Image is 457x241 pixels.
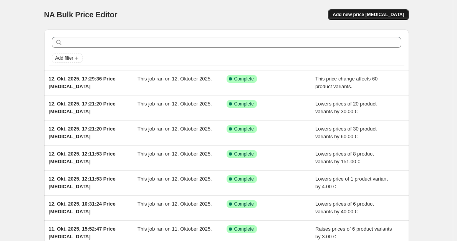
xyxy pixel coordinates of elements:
[137,226,212,232] span: This job ran on 11. Oktober 2025.
[234,101,254,107] span: Complete
[315,176,388,189] span: Lowers price of 1 product variant by 4.00 €
[49,101,116,114] span: 12. Okt. 2025, 17:21:20 Price [MEDICAL_DATA]
[137,176,212,182] span: This job ran on 12. Oktober 2025.
[137,101,212,107] span: This job ran on 12. Oktober 2025.
[137,126,212,132] span: This job ran on 12. Oktober 2025.
[315,126,377,139] span: Lowers prices of 30 product variants by 60.00 €
[49,176,116,189] span: 12. Okt. 2025, 12:11:53 Price [MEDICAL_DATA]
[315,76,378,89] span: This price change affects 60 product variants.
[52,54,83,63] button: Add filter
[49,76,116,89] span: 12. Okt. 2025, 17:29:36 Price [MEDICAL_DATA]
[49,151,116,164] span: 12. Okt. 2025, 12:11:53 Price [MEDICAL_DATA]
[315,201,374,214] span: Lowers prices of 6 product variants by 40.00 €
[315,101,377,114] span: Lowers prices of 20 product variants by 30.00 €
[44,10,118,19] span: NA Bulk Price Editor
[49,201,116,214] span: 12. Okt. 2025, 10:31:24 Price [MEDICAL_DATA]
[234,151,254,157] span: Complete
[234,176,254,182] span: Complete
[234,76,254,82] span: Complete
[315,151,374,164] span: Lowers prices of 8 product variants by 151.00 €
[234,201,254,207] span: Complete
[333,12,404,18] span: Add new price [MEDICAL_DATA]
[49,226,116,239] span: 11. Okt. 2025, 15:52:47 Price [MEDICAL_DATA]
[55,55,73,61] span: Add filter
[315,226,392,239] span: Raises prices of 6 product variants by 3.00 €
[137,76,212,82] span: This job ran on 12. Oktober 2025.
[234,126,254,132] span: Complete
[234,226,254,232] span: Complete
[49,126,116,139] span: 12. Okt. 2025, 17:21:20 Price [MEDICAL_DATA]
[137,151,212,157] span: This job ran on 12. Oktober 2025.
[328,9,409,20] button: Add new price [MEDICAL_DATA]
[137,201,212,207] span: This job ran on 12. Oktober 2025.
